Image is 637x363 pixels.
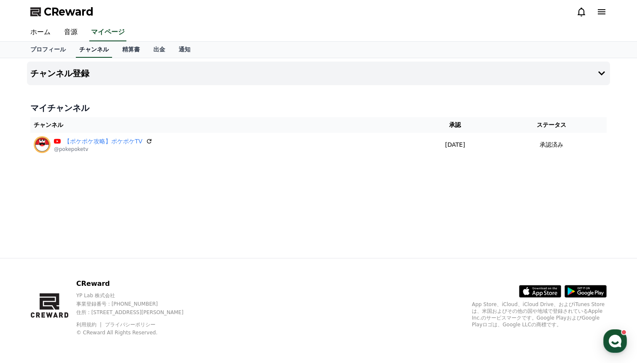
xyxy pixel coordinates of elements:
p: App Store、iCloud、iCloud Drive、およびiTunes Storeは、米国およびその他の国や地域で登録されているApple Inc.のサービスマークです。Google P... [472,301,607,328]
th: チャンネル [30,117,414,133]
a: プライバシーポリシー [105,322,155,328]
a: ホーム [24,24,57,41]
a: マイページ [89,24,126,41]
a: 利用規約 [76,322,103,328]
span: CReward [44,5,94,19]
img: 【ポケポケ攻略】ポケポケTV [34,136,51,153]
p: © CReward All Rights Reserved. [76,329,198,336]
a: 【ポケポケ攻略】ポケポケTV [64,137,142,146]
a: 精算書 [115,42,147,58]
p: 承認済み [540,140,563,149]
a: プロフィール [24,42,72,58]
p: 事業登録番号 : [PHONE_NUMBER] [76,301,198,307]
a: Messages [56,267,109,288]
span: Settings [125,280,145,287]
p: 住所 : [STREET_ADDRESS][PERSON_NAME] [76,309,198,316]
p: @pokepoketv [54,146,153,153]
span: Messages [70,280,95,287]
p: CReward [76,279,198,289]
a: 通知 [172,42,197,58]
p: YP Lab 株式会社 [76,292,198,299]
a: Home [3,267,56,288]
p: [DATE] [418,140,492,149]
th: ステータス [496,117,607,133]
h4: マイチャンネル [30,102,607,114]
h4: チャンネル登録 [30,69,89,78]
button: チャンネル登録 [27,62,610,85]
span: Home [21,280,36,287]
th: 承認 [414,117,496,133]
a: 音源 [57,24,84,41]
a: CReward [30,5,94,19]
a: Settings [109,267,162,288]
a: チャンネル [76,42,112,58]
a: 出金 [147,42,172,58]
